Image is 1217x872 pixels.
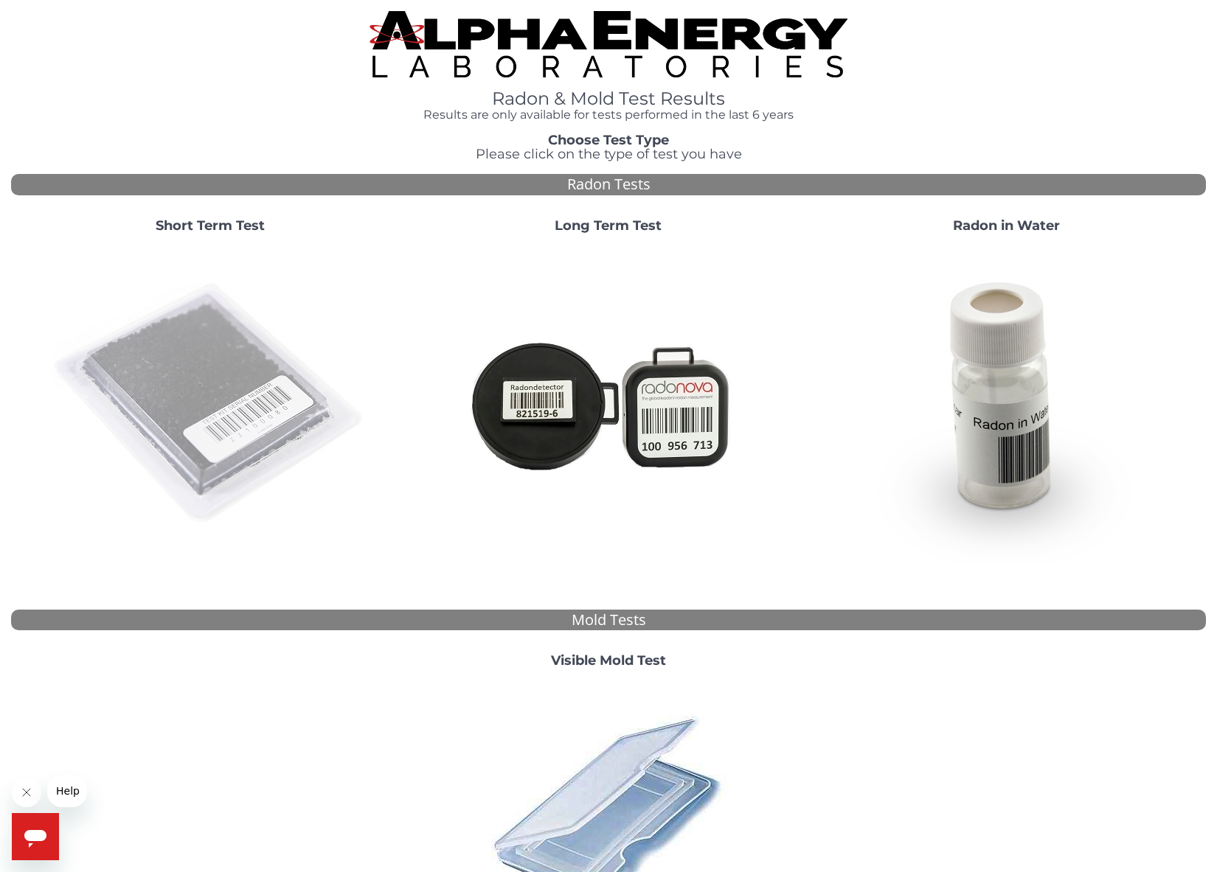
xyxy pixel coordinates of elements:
strong: Choose Test Type [548,132,669,148]
strong: Visible Mold Test [551,652,666,669]
img: TightCrop.jpg [370,11,847,77]
h4: Results are only available for tests performed in the last 6 years [370,108,847,122]
iframe: Close message [12,778,41,807]
img: ShortTerm.jpg [52,245,369,562]
iframe: Message from company [47,775,87,807]
img: RadoninWater.jpg [848,245,1165,562]
div: Radon Tests [11,174,1206,195]
img: Radtrak2vsRadtrak3.jpg [450,245,767,562]
strong: Long Term Test [555,217,662,234]
iframe: Button to launch messaging window [12,813,59,860]
div: Mold Tests [11,610,1206,631]
h1: Radon & Mold Test Results [370,89,847,108]
strong: Radon in Water [953,217,1060,234]
span: Please click on the type of test you have [476,146,742,162]
strong: Short Term Test [156,217,265,234]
